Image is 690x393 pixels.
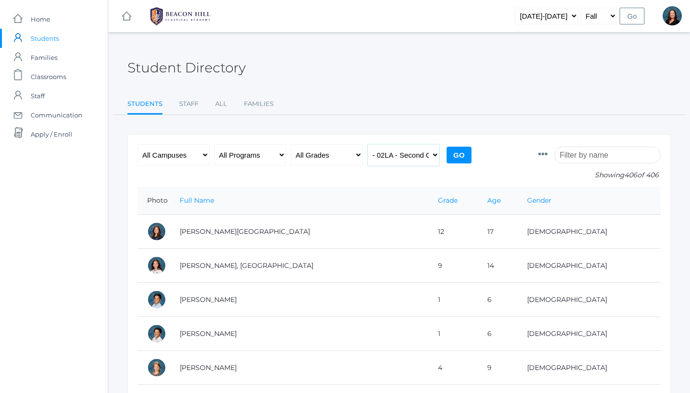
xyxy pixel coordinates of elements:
td: [PERSON_NAME] [170,317,428,351]
td: [DEMOGRAPHIC_DATA] [517,215,661,249]
span: Staff [31,86,45,105]
td: 14 [478,249,517,283]
td: [DEMOGRAPHIC_DATA] [517,249,661,283]
td: 6 [478,283,517,317]
a: Age [487,196,501,205]
p: Showing of 406 [538,170,661,180]
td: [PERSON_NAME], [GEOGRAPHIC_DATA] [170,249,428,283]
td: 17 [478,215,517,249]
div: Phoenix Abdulla [147,256,166,275]
td: [DEMOGRAPHIC_DATA] [517,317,661,351]
a: Staff [179,94,198,114]
span: Home [31,10,50,29]
input: Filter by name [554,147,661,163]
td: 9 [478,351,517,385]
span: Classrooms [31,67,66,86]
td: [PERSON_NAME] [170,351,428,385]
span: 406 [624,171,637,179]
a: Gender [527,196,552,205]
div: Dominic Abrea [147,290,166,309]
div: Charlotte Abdulla [147,222,166,241]
a: Students [127,94,162,115]
td: 4 [428,351,478,385]
span: Students [31,29,59,48]
td: 9 [428,249,478,283]
img: 1_BHCALogos-05.png [144,4,216,28]
td: [PERSON_NAME][GEOGRAPHIC_DATA] [170,215,428,249]
input: Go [447,147,471,163]
input: Go [620,8,644,24]
td: [PERSON_NAME] [170,283,428,317]
td: [DEMOGRAPHIC_DATA] [517,351,661,385]
td: 6 [478,317,517,351]
div: Katie Watters [663,6,682,25]
a: Full Name [180,196,214,205]
a: All [215,94,227,114]
td: 1 [428,283,478,317]
span: Apply / Enroll [31,125,72,144]
td: [DEMOGRAPHIC_DATA] [517,283,661,317]
h2: Student Directory [127,60,246,75]
div: Grayson Abrea [147,324,166,343]
td: 1 [428,317,478,351]
div: Amelia Adams [147,358,166,377]
span: Families [31,48,57,67]
a: Grade [438,196,458,205]
th: Photo [138,187,170,215]
td: 12 [428,215,478,249]
span: Communication [31,105,82,125]
a: Families [244,94,274,114]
